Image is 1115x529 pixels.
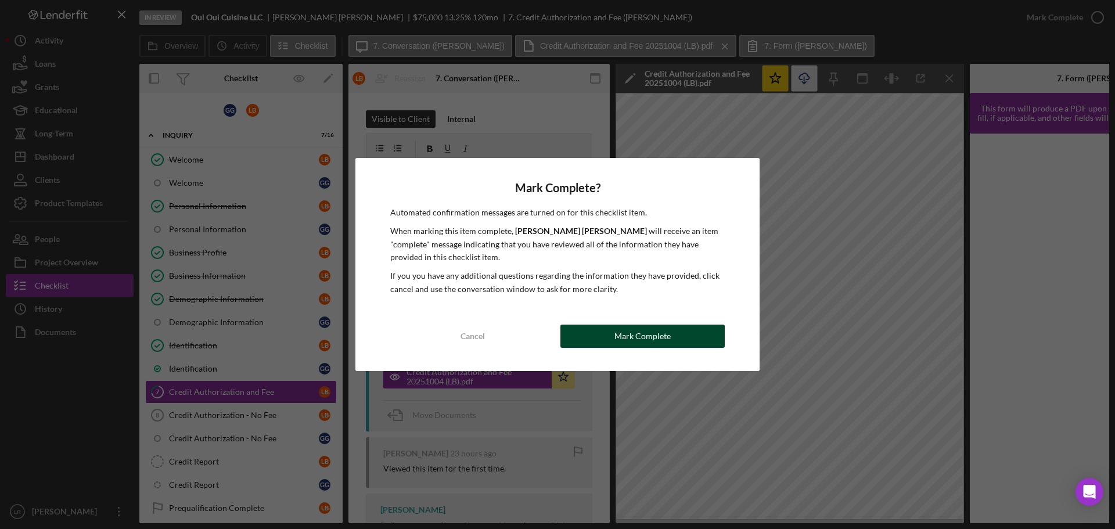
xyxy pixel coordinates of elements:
p: Automated confirmation messages are turned on for this checklist item. [390,206,725,219]
h4: Mark Complete? [390,181,725,195]
div: Mark Complete [614,325,671,348]
div: Open Intercom Messenger [1076,478,1103,506]
p: When marking this item complete, will receive an item "complete" message indicating that you have... [390,225,725,264]
b: [PERSON_NAME] [PERSON_NAME] [515,226,647,236]
button: Cancel [390,325,555,348]
p: If you you have any additional questions regarding the information they have provided, click canc... [390,269,725,296]
div: Cancel [461,325,485,348]
button: Mark Complete [560,325,725,348]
